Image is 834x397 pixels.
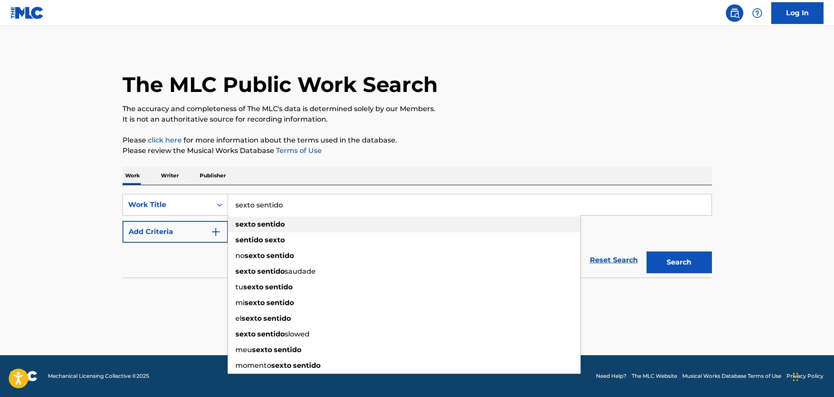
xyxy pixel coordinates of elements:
p: The accuracy and completeness of The MLC's data is determined solely by our Members. [123,104,712,114]
img: 9d2ae6d4665cec9f34b9.svg [211,227,221,237]
form: Search Form [123,194,712,278]
a: Need Help? [596,372,626,380]
img: help [752,8,763,18]
strong: sexto [265,236,285,244]
strong: sentido [265,283,293,291]
span: el [235,314,242,322]
button: Add Criteria [123,221,228,243]
strong: sexto [242,314,262,322]
p: Work [123,166,143,185]
img: MLC Logo [10,7,44,19]
div: Arrastrar [793,364,798,390]
strong: sexto [245,299,265,307]
p: It is not an authoritative source for recording information. [123,114,712,125]
p: Please review the Musical Works Database [123,146,712,156]
span: saudade [285,267,316,275]
img: logo [10,371,37,381]
span: meu [235,346,252,354]
strong: sentido [257,267,285,275]
a: Reset Search [586,251,642,270]
p: Publisher [197,166,228,185]
strong: sentido [274,346,301,354]
a: click here [148,136,182,144]
strong: sexto [245,251,265,260]
strong: sexto [271,361,291,370]
strong: sentido [263,314,291,322]
a: Terms of Use [274,146,322,155]
div: Widget de chat [790,355,834,397]
strong: sentido [266,299,294,307]
a: Public Search [726,4,743,22]
strong: sentido [235,236,263,244]
strong: sentido [257,220,285,228]
strong: sexto [235,267,255,275]
span: slowed [285,330,310,338]
div: Work Title [128,200,207,210]
iframe: Chat Widget [790,355,834,397]
strong: sexto [235,330,255,338]
span: Mechanical Licensing Collective © 2025 [48,372,149,380]
a: Musical Works Database Terms of Use [682,372,781,380]
a: Log In [771,2,824,24]
h1: The MLC Public Work Search [123,71,438,98]
p: Please for more information about the terms used in the database. [123,135,712,146]
span: tu [235,283,243,291]
strong: sexto [252,346,272,354]
p: Writer [158,166,181,185]
strong: sexto [235,220,255,228]
a: The MLC Website [632,372,677,380]
span: momento [235,361,271,370]
a: Privacy Policy [786,372,824,380]
img: search [729,8,740,18]
span: no [235,251,245,260]
strong: sentido [293,361,320,370]
strong: sexto [243,283,263,291]
span: mi [235,299,245,307]
div: Help [749,4,766,22]
strong: sentido [257,330,285,338]
strong: sentido [266,251,294,260]
button: Search [647,251,712,273]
